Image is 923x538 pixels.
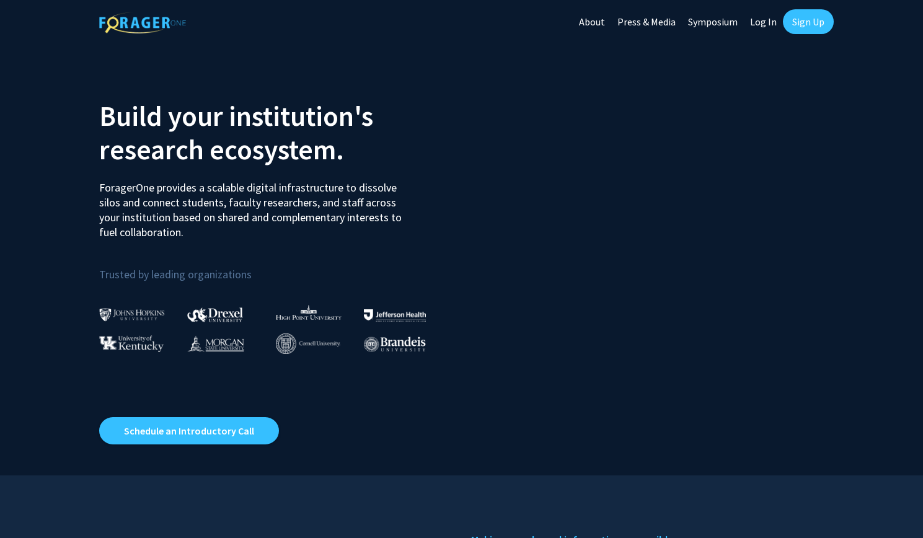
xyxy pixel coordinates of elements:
[99,250,453,284] p: Trusted by leading organizations
[99,417,279,444] a: Opens in a new tab
[99,171,410,240] p: ForagerOne provides a scalable digital infrastructure to dissolve silos and connect students, fac...
[99,308,165,321] img: Johns Hopkins University
[187,307,243,322] img: Drexel University
[187,335,244,351] img: Morgan State University
[783,9,834,34] a: Sign Up
[276,305,342,320] img: High Point University
[99,99,453,166] h2: Build your institution's research ecosystem.
[364,337,426,352] img: Brandeis University
[99,12,186,33] img: ForagerOne Logo
[364,309,426,321] img: Thomas Jefferson University
[276,333,340,354] img: Cornell University
[99,335,164,352] img: University of Kentucky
